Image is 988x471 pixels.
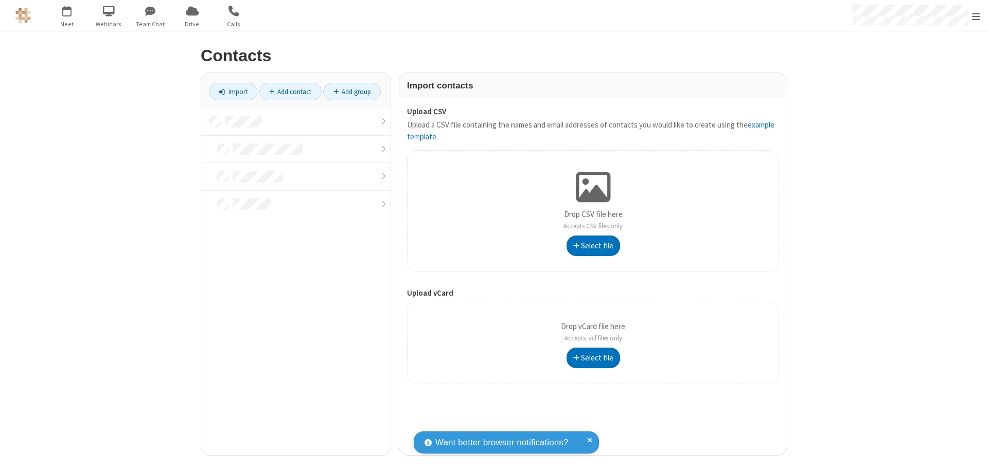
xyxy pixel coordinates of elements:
[407,106,779,118] label: Upload CSV
[173,20,211,29] span: Drive
[567,348,620,368] button: Select file
[567,235,620,256] button: Select file
[48,20,86,29] span: Meet
[564,334,622,342] span: Accepts .vcf files only
[90,20,128,29] span: Webinars
[201,47,787,65] h2: Contacts
[259,83,322,100] a: Add contact
[215,20,253,29] span: Calls
[435,436,568,449] span: Want better browser notifications?
[407,81,779,90] h3: Import contacts
[209,83,257,100] a: Import
[407,120,774,141] a: example template
[407,119,779,142] p: Upload a CSV file containing the names and email addresses of contacts you would like to create u...
[323,83,381,100] a: Add group
[563,209,623,232] p: Drop CSV file here
[131,20,170,29] span: Team Chat
[407,287,779,299] label: Upload vCard
[561,321,625,344] p: Drop vCard file here
[15,8,31,23] img: QA Selenium DO NOT DELETE OR CHANGE
[563,222,623,230] span: Accepts CSV files only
